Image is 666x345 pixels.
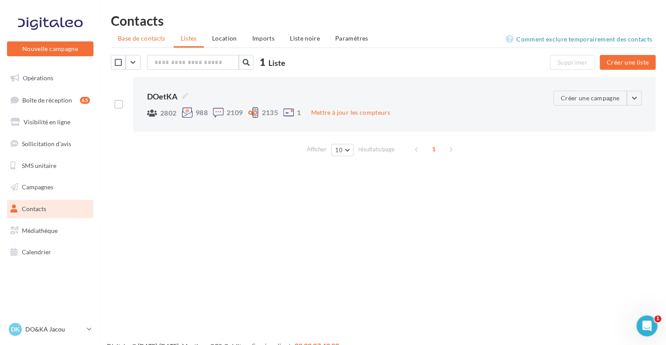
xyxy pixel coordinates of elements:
span: Sollicitation d'avis [22,140,71,147]
a: Boîte de réception65 [5,91,95,109]
span: 1 [260,55,265,69]
span: 1 [427,142,441,156]
span: DOetKA [147,91,188,102]
span: Campagnes [22,183,53,191]
span: Liste [268,58,285,68]
span: 10 [335,147,343,154]
button: Créer une campagne [553,91,627,106]
span: Base de contacts [118,34,165,42]
span: 2135 [261,109,278,116]
span: 1 [297,109,301,116]
span: Imports [252,34,275,42]
span: 2802 [160,109,177,116]
button: 10 [331,144,354,156]
span: Médiathèque [22,227,58,234]
button: Nouvelle campagne [7,41,93,56]
button: Mettre à jour les compteurs [307,107,393,118]
a: Médiathèque [5,222,95,240]
div: 65 [80,97,90,104]
a: Calendrier [5,243,95,261]
span: Boîte de réception [22,96,72,103]
span: 1 [654,315,661,322]
p: DO&KA Jacou [25,325,83,334]
span: Afficher [307,145,326,154]
a: Visibilité en ligne [5,113,95,131]
button: Supprimer [550,55,595,70]
a: Contacts [5,200,95,218]
span: 988 [196,109,208,116]
span: Calendrier [22,248,51,256]
span: Visibilité en ligne [24,118,70,126]
span: SMS unitaire [22,161,56,169]
span: Opérations [23,74,53,82]
span: Contacts [22,205,46,212]
iframe: Intercom live chat [636,315,657,336]
a: DK DO&KA Jacou [7,321,93,338]
span: Liste noire [290,34,320,42]
a: Comment exclure temporairement des contacts [506,34,656,44]
a: Sollicitation d'avis [5,135,95,153]
a: Opérations [5,69,95,87]
a: Campagnes [5,178,95,196]
a: SMS unitaire [5,157,95,175]
span: Location [212,34,237,42]
span: résultats/page [358,145,395,154]
button: Créer une liste [600,55,656,70]
span: 2109 [227,109,243,116]
span: DK [11,325,20,334]
h1: Contacts [111,14,656,27]
span: Paramètres [335,34,368,42]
